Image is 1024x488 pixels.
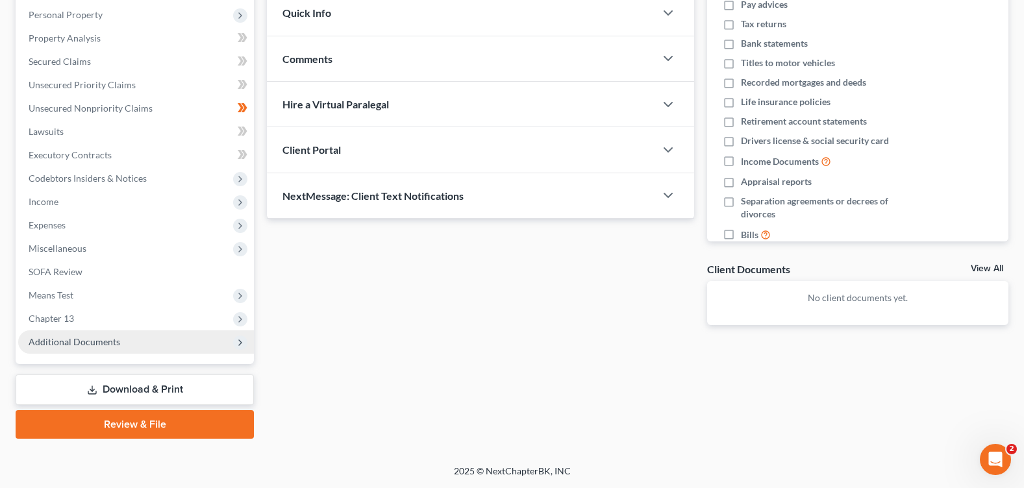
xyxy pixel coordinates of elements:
[29,173,147,184] span: Codebtors Insiders & Notices
[29,79,136,90] span: Unsecured Priority Claims
[1006,444,1017,454] span: 2
[971,264,1003,273] a: View All
[718,291,998,304] p: No client documents yet.
[18,143,254,167] a: Executory Contracts
[29,9,103,20] span: Personal Property
[18,260,254,284] a: SOFA Review
[741,18,786,30] span: Tax returns
[18,97,254,120] a: Unsecured Nonpriority Claims
[18,120,254,143] a: Lawsuits
[741,76,866,89] span: Recorded mortgages and deeds
[741,155,819,168] span: Income Documents
[16,374,254,405] a: Download & Print
[29,219,66,230] span: Expenses
[980,444,1011,475] iframe: Intercom live chat
[282,6,331,19] span: Quick Info
[29,266,82,277] span: SOFA Review
[282,98,389,110] span: Hire a Virtual Paralegal
[741,195,922,221] span: Separation agreements or decrees of divorces
[18,73,254,97] a: Unsecured Priority Claims
[29,313,74,324] span: Chapter 13
[29,126,64,137] span: Lawsuits
[142,465,882,488] div: 2025 © NextChapterBK, INC
[29,196,58,207] span: Income
[18,27,254,50] a: Property Analysis
[282,53,332,65] span: Comments
[29,56,91,67] span: Secured Claims
[18,50,254,73] a: Secured Claims
[741,228,758,241] span: Bills
[741,134,889,147] span: Drivers license & social security card
[741,37,808,50] span: Bank statements
[29,32,101,43] span: Property Analysis
[282,189,464,202] span: NextMessage: Client Text Notifications
[741,115,867,128] span: Retirement account statements
[29,289,73,300] span: Means Test
[29,149,112,160] span: Executory Contracts
[29,243,86,254] span: Miscellaneous
[16,410,254,439] a: Review & File
[741,175,812,188] span: Appraisal reports
[282,143,341,156] span: Client Portal
[741,95,830,108] span: Life insurance policies
[29,336,120,347] span: Additional Documents
[29,103,153,114] span: Unsecured Nonpriority Claims
[741,56,835,69] span: Titles to motor vehicles
[707,262,790,276] div: Client Documents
